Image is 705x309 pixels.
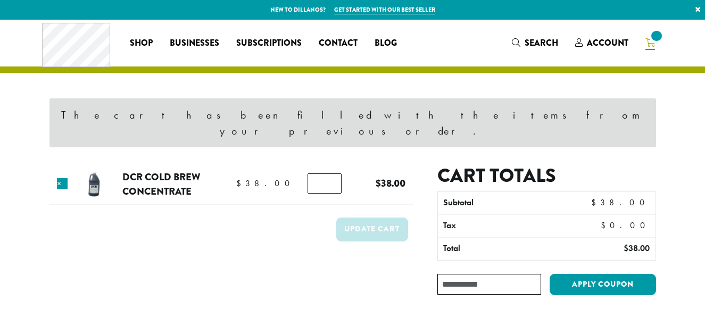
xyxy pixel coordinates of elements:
span: Search [525,37,558,49]
a: Remove this item [57,178,68,189]
span: $ [376,176,381,190]
input: Product quantity [308,173,342,194]
span: Contact [319,37,358,50]
span: $ [624,243,628,254]
img: DCR Cold Brew Concentrate [78,167,112,202]
button: Apply coupon [550,274,656,296]
span: Subscriptions [236,37,302,50]
span: Blog [375,37,397,50]
a: DCR Cold Brew Concentrate [122,170,200,199]
bdi: 38.00 [624,243,650,254]
bdi: 0.00 [601,220,650,231]
bdi: 38.00 [236,178,295,189]
th: Subtotal [438,192,568,214]
span: Businesses [170,37,219,50]
span: $ [591,197,600,208]
a: Get started with our best seller [334,5,435,14]
a: Shop [121,35,161,52]
span: Account [587,37,628,49]
th: Tax [438,215,592,237]
bdi: 38.00 [591,197,650,208]
th: Total [438,238,568,260]
a: Search [503,34,567,52]
span: $ [236,178,245,189]
h2: Cart totals [437,164,656,187]
div: The cart has been filled with the items from your previous order. [49,98,656,147]
span: Shop [130,37,153,50]
bdi: 38.00 [376,176,405,190]
span: $ [601,220,610,231]
button: Update cart [336,218,408,241]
